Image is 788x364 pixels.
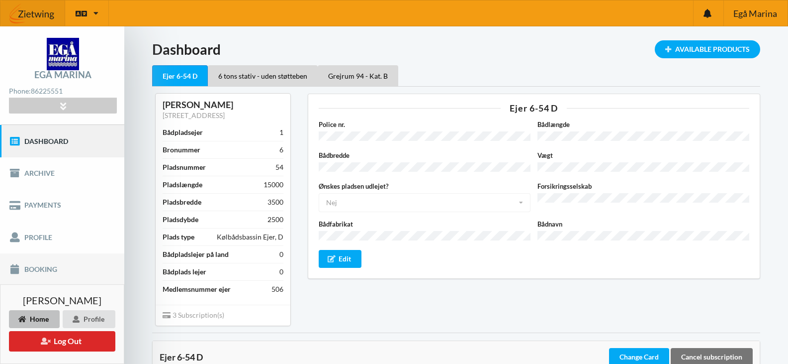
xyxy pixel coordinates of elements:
label: Bådbredde [319,150,530,160]
div: Pladsnummer [163,162,206,172]
strong: 86225551 [31,87,63,95]
div: Pladsbredde [163,197,201,207]
div: Pladsdybde [163,215,198,225]
div: 54 [275,162,283,172]
label: Bådnavn [537,219,749,229]
div: [PERSON_NAME] [163,99,283,111]
div: Ejer 6-54 D [319,104,749,113]
div: Profile [63,310,115,328]
label: Bådfabrikat [319,219,530,229]
h1: Dashboard [152,40,760,58]
div: 15000 [263,180,283,190]
img: logo [47,38,79,70]
span: [PERSON_NAME] [23,295,101,305]
span: Egå Marina [733,9,777,18]
div: 0 [279,267,283,277]
div: Egå Marina [34,70,91,79]
div: 0 [279,249,283,259]
div: Home [9,310,60,328]
div: 2500 [267,215,283,225]
div: Kølbådsbassin Ejer, D [217,232,283,242]
div: Bådpladslejer på land [163,249,229,259]
div: Medlemsnummer ejer [163,284,231,294]
div: 506 [271,284,283,294]
div: Plads type [163,232,194,242]
div: Phone: [9,85,116,98]
div: Ejer 6-54 D [160,352,607,362]
div: Available Products [655,40,760,58]
div: Grejrum 94 - Kat. B [318,65,398,86]
div: Pladslængde [163,180,202,190]
label: Forsikringsselskab [537,181,749,191]
div: 3500 [267,197,283,207]
div: Bronummer [163,145,200,155]
label: Vægt [537,150,749,160]
label: Police nr. [319,120,530,129]
label: Bådlængde [537,120,749,129]
button: Log Out [9,331,115,352]
div: 6 [279,145,283,155]
div: Edit [319,250,362,268]
label: Ønskes pladsen udlejet? [319,181,530,191]
span: 3 Subscription(s) [163,311,224,319]
div: Bådplads lejer [163,267,206,277]
a: [STREET_ADDRESS] [163,111,225,120]
div: Bådpladsejer [163,127,203,137]
div: 6 tons stativ - uden støtteben [208,65,318,86]
div: Ejer 6-54 D [152,65,208,87]
div: 1 [279,127,283,137]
